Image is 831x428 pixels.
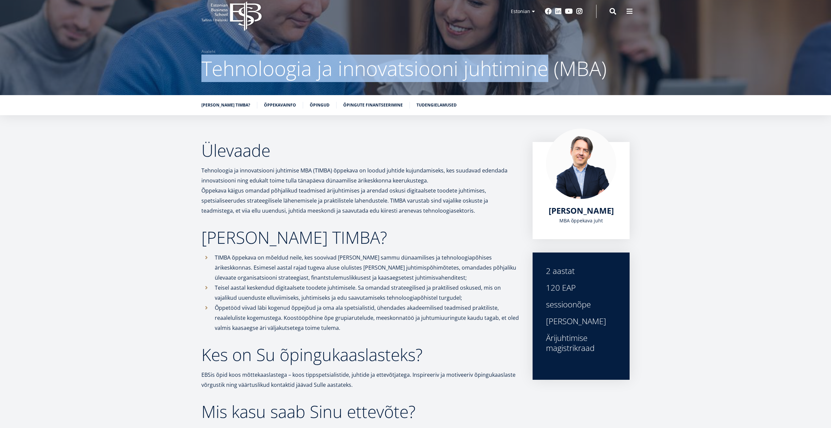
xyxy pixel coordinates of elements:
[417,102,457,109] a: Tudengielamused
[546,216,616,226] div: MBA õppekava juht
[546,299,616,309] div: sessioonõpe
[8,74,44,80] span: Kaheaastane MBA
[565,8,573,15] a: Youtube
[201,370,519,390] p: EBSis õpid koos mõttekaaslastega – koos tippspetsialistide, juhtide ja ettevõtjatega. Inspireeriv...
[201,165,519,216] p: Tehnoloogia ja innovatsiooni juhtimise MBA (TIMBA) õppekava on loodud juhtide kujundamiseks, kes ...
[2,66,6,70] input: Üheaastane eestikeelne MBA
[549,206,614,216] a: [PERSON_NAME]
[546,129,616,199] img: Marko Rillo
[546,283,616,293] div: 120 EAP
[310,102,330,109] a: Õpingud
[343,102,403,109] a: Õpingute finantseerimine
[8,66,65,72] span: Üheaastane eestikeelne MBA
[159,0,189,6] span: Perekonnanimi
[201,142,519,159] h2: Ülevaade
[549,205,614,216] span: [PERSON_NAME]
[264,102,296,109] a: Õppekavainfo
[201,48,215,55] a: Avaleht
[2,75,6,79] input: Kaheaastane MBA
[201,102,250,109] a: [PERSON_NAME] TIMBA?
[2,83,6,88] input: Tehnoloogia ja innovatsiooni juhtimine (MBA)
[215,283,519,303] p: Teisel aastal keskendud digitaalsete toodete juhtimisele. Sa omandad strateegilised ja praktilise...
[546,333,616,353] div: Ärijuhtimise magistrikraad
[545,8,552,15] a: Facebook
[215,303,519,333] p: Õppetööd viivad läbi kogenud õppejõud ja oma ala spetsialistid, ühendades akadeemilised teadmised...
[576,8,583,15] a: Instagram
[555,8,562,15] a: Linkedin
[201,403,519,420] h2: Mis kasu saab Sinu ettevõte?
[201,229,519,246] h2: [PERSON_NAME] TIMBA?
[546,266,616,276] div: 2 aastat
[546,316,616,326] div: [PERSON_NAME]
[201,346,519,363] h2: Kes on Su õpingukaaslasteks?
[215,253,519,283] p: TIMBA õppekava on mõeldud neile, kes soovivad [PERSON_NAME] sammu dünaamilises ja tehnoloogiapõhi...
[8,83,98,89] span: Tehnoloogia ja innovatsiooni juhtimine (MBA)
[201,55,607,82] span: Tehnoloogia ja innovatsiooni juhtimine (MBA)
